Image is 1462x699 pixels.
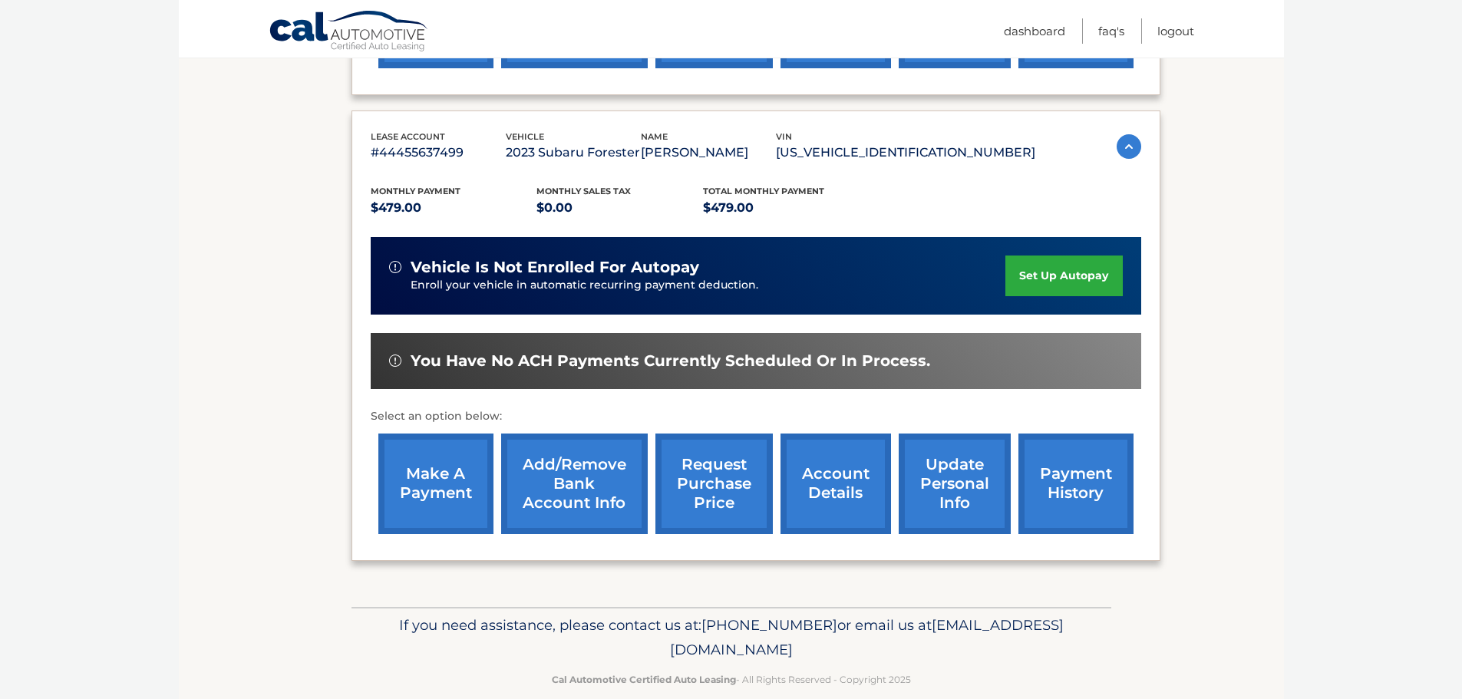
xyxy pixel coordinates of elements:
[1157,18,1194,44] a: Logout
[501,434,648,534] a: Add/Remove bank account info
[899,434,1011,534] a: update personal info
[1018,434,1134,534] a: payment history
[371,197,537,219] p: $479.00
[703,197,870,219] p: $479.00
[641,131,668,142] span: name
[552,674,736,685] strong: Cal Automotive Certified Auto Leasing
[371,142,506,163] p: #44455637499
[371,131,445,142] span: lease account
[776,142,1035,163] p: [US_VEHICLE_IDENTIFICATION_NUMBER]
[536,197,703,219] p: $0.00
[371,407,1141,426] p: Select an option below:
[703,186,824,196] span: Total Monthly Payment
[506,142,641,163] p: 2023 Subaru Forester
[389,354,401,367] img: alert-white.svg
[1098,18,1124,44] a: FAQ's
[641,142,776,163] p: [PERSON_NAME]
[269,10,430,54] a: Cal Automotive
[506,131,544,142] span: vehicle
[776,131,792,142] span: vin
[1004,18,1065,44] a: Dashboard
[389,261,401,273] img: alert-white.svg
[361,671,1101,687] p: - All Rights Reserved - Copyright 2025
[361,613,1101,662] p: If you need assistance, please contact us at: or email us at
[781,434,891,534] a: account details
[378,434,493,534] a: make a payment
[1117,134,1141,159] img: accordion-active.svg
[411,351,930,371] span: You have no ACH payments currently scheduled or in process.
[371,186,460,196] span: Monthly Payment
[411,277,1006,294] p: Enroll your vehicle in automatic recurring payment deduction.
[655,434,773,534] a: request purchase price
[411,258,699,277] span: vehicle is not enrolled for autopay
[536,186,631,196] span: Monthly sales Tax
[1005,256,1122,296] a: set up autopay
[701,616,837,634] span: [PHONE_NUMBER]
